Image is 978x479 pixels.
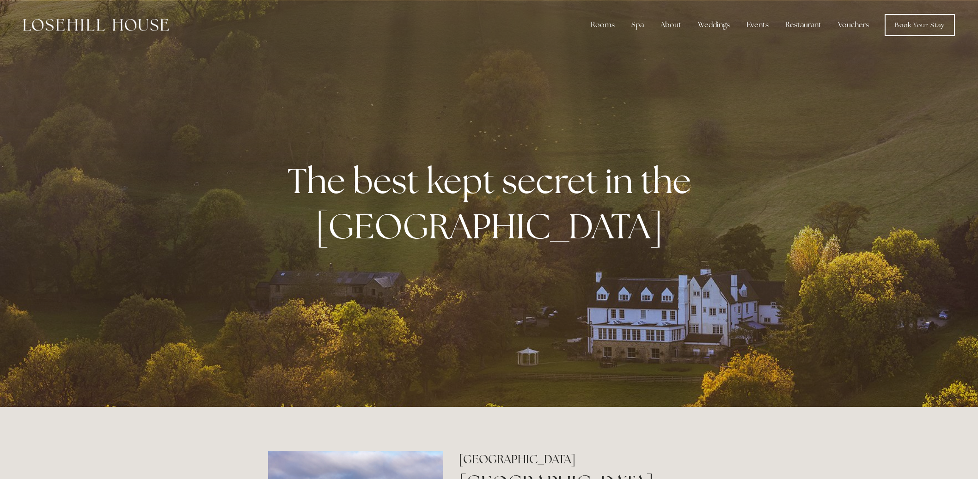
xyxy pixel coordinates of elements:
[23,19,169,31] img: Losehill House
[287,158,698,249] strong: The best kept secret in the [GEOGRAPHIC_DATA]
[739,16,776,34] div: Events
[885,14,955,36] a: Book Your Stay
[831,16,876,34] a: Vouchers
[653,16,689,34] div: About
[778,16,829,34] div: Restaurant
[583,16,622,34] div: Rooms
[691,16,737,34] div: Weddings
[624,16,651,34] div: Spa
[459,451,710,467] h2: [GEOGRAPHIC_DATA]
